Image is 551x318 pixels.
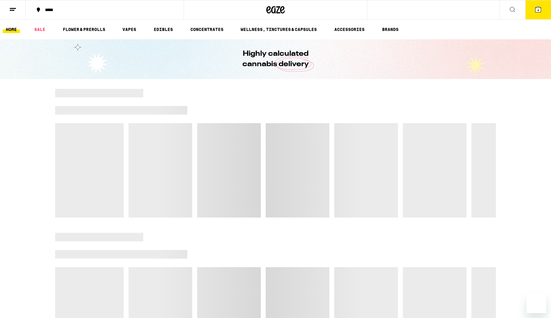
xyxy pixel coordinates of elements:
button: 4 [525,0,551,19]
a: CONCENTRATES [187,26,227,33]
a: BRANDS [379,26,402,33]
a: FLOWER & PREROLLS [60,26,108,33]
a: EDIBLES [151,26,176,33]
a: VAPES [119,26,139,33]
a: ACCESSORIES [331,26,368,33]
a: SALE [31,26,48,33]
iframe: Button to launch messaging window [527,293,546,313]
a: HOME [3,26,20,33]
h1: Highly calculated cannabis delivery [225,49,326,70]
span: 4 [537,8,539,12]
a: WELLNESS, TINCTURES & CAPSULES [238,26,320,33]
